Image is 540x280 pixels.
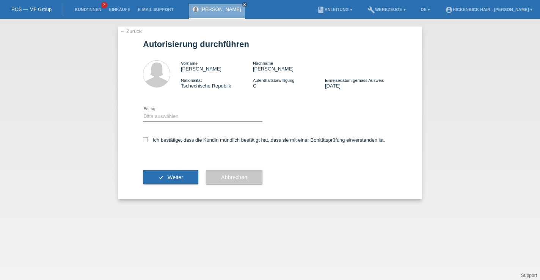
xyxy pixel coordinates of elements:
i: close [243,3,246,6]
a: [PERSON_NAME] [201,6,241,12]
a: Kund*innen [71,7,105,12]
div: C [253,77,325,89]
i: build [367,6,375,14]
label: Ich bestätige, dass die Kundin mündlich bestätigt hat, dass sie mit einer Bonitätsprüfung einvers... [143,137,385,143]
div: [PERSON_NAME] [253,60,325,72]
a: close [242,2,247,7]
span: Aufenthaltsbewilligung [253,78,294,83]
span: Vorname [181,61,198,66]
span: Einreisedatum gemäss Ausweis [325,78,384,83]
i: account_circle [445,6,453,14]
a: account_circleHickenbick Hair - [PERSON_NAME] ▾ [441,7,536,12]
i: check [158,174,164,180]
a: POS — MF Group [11,6,52,12]
span: Nachname [253,61,273,66]
div: [PERSON_NAME] [181,60,253,72]
div: Tschechische Republik [181,77,253,89]
a: E-Mail Support [134,7,177,12]
h1: Autorisierung durchführen [143,39,397,49]
span: Weiter [168,174,183,180]
a: bookAnleitung ▾ [313,7,356,12]
button: Abbrechen [206,170,262,185]
a: Einkäufe [105,7,134,12]
a: ← Zurück [120,28,141,34]
span: Nationalität [181,78,202,83]
div: [DATE] [325,77,397,89]
i: book [317,6,325,14]
a: Support [521,273,537,278]
span: 2 [101,2,107,8]
a: buildWerkzeuge ▾ [364,7,410,12]
button: check Weiter [143,170,198,185]
a: DE ▾ [417,7,434,12]
span: Abbrechen [221,174,247,180]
